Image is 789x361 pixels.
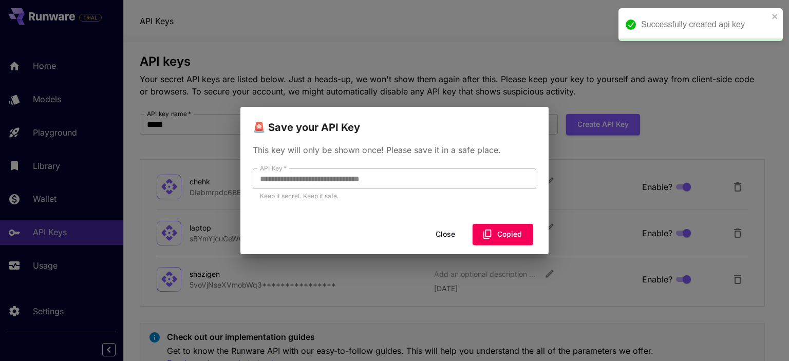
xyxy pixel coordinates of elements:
div: Successfully created api key [641,18,768,31]
h2: 🚨 Save your API Key [240,107,549,136]
button: Close [422,224,468,245]
button: Copied [473,224,533,245]
p: Keep it secret. Keep it safe. [260,191,529,201]
button: close [772,12,779,21]
label: API Key [260,164,287,173]
p: This key will only be shown once! Please save it in a safe place. [253,144,536,156]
